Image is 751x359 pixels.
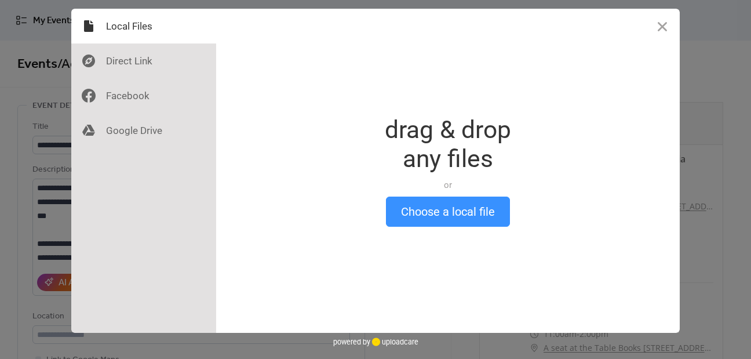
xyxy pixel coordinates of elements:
a: uploadcare [370,338,418,346]
button: Close [645,9,680,43]
div: Local Files [71,9,216,43]
button: Choose a local file [386,197,510,227]
div: drag & drop any files [385,115,511,173]
div: Direct Link [71,43,216,78]
div: Google Drive [71,113,216,148]
div: or [385,179,511,191]
div: powered by [333,333,418,350]
div: Facebook [71,78,216,113]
